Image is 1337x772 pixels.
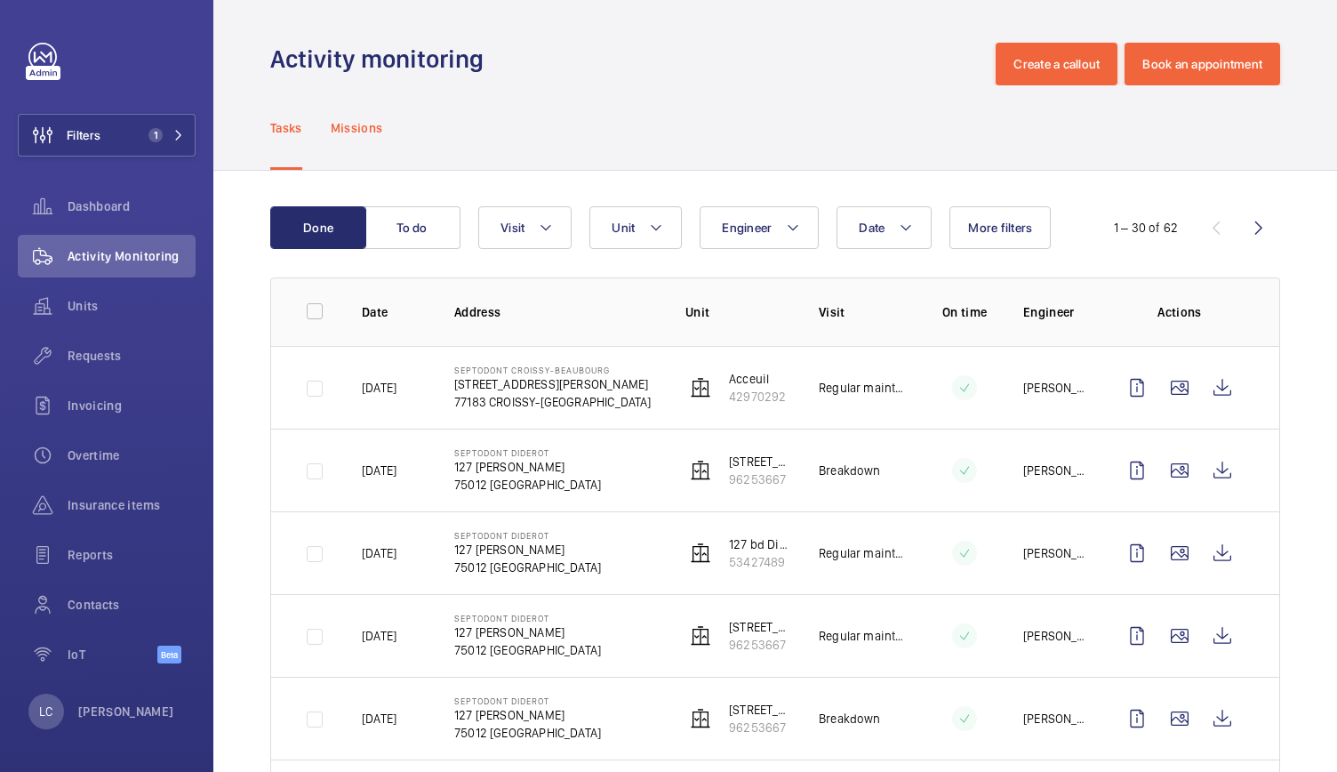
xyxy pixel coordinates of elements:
[1023,627,1087,645] p: [PERSON_NAME]
[68,496,196,514] span: Insurance items
[690,377,711,398] img: elevator.svg
[729,636,790,654] p: 96253667
[729,388,786,406] p: 42970292
[157,646,181,663] span: Beta
[968,221,1032,235] span: More filters
[729,453,790,470] p: [STREET_ADDRESS]
[68,596,196,614] span: Contacts
[454,724,601,742] p: 75012 [GEOGRAPHIC_DATA]
[270,206,366,249] button: Done
[819,544,906,562] p: Regular maintenance
[270,119,302,137] p: Tasks
[729,470,790,488] p: 96253667
[454,541,601,559] p: 127 [PERSON_NAME]
[148,128,163,142] span: 1
[934,303,995,321] p: On time
[819,303,906,321] p: Visit
[68,247,196,265] span: Activity Monitoring
[500,221,524,235] span: Visit
[454,530,601,541] p: Septodont DIDEROT
[1023,462,1087,479] p: [PERSON_NAME]
[690,460,711,481] img: elevator.svg
[364,206,460,249] button: To do
[690,708,711,729] img: elevator.svg
[837,206,932,249] button: Date
[1125,43,1280,85] button: Book an appointment
[454,458,601,476] p: 127 [PERSON_NAME]
[362,379,396,397] p: [DATE]
[700,206,819,249] button: Engineer
[454,375,652,393] p: [STREET_ADDRESS][PERSON_NAME]
[729,553,790,571] p: 53427489
[1023,379,1087,397] p: [PERSON_NAME]
[68,546,196,564] span: Reports
[729,701,790,719] p: [STREET_ADDRESS]
[819,379,906,397] p: Regular maintenance
[39,703,52,720] p: LC
[68,297,196,315] span: Units
[1023,303,1087,321] p: Engineer
[454,641,601,659] p: 75012 [GEOGRAPHIC_DATA]
[949,206,1051,249] button: More filters
[362,303,426,321] p: Date
[690,625,711,647] img: elevator.svg
[454,303,657,321] p: Address
[362,627,396,645] p: [DATE]
[996,43,1117,85] button: Create a callout
[68,197,196,215] span: Dashboard
[819,710,881,728] p: Breakdown
[68,397,196,414] span: Invoicing
[454,623,601,641] p: 127 [PERSON_NAME]
[729,618,790,636] p: [STREET_ADDRESS]
[819,627,906,645] p: Regular maintenance
[454,393,652,411] p: 77183 CROISSY-[GEOGRAPHIC_DATA]
[454,696,601,706] p: Septodont DIDEROT
[18,114,196,157] button: Filters1
[1116,303,1244,321] p: Actions
[454,365,652,375] p: Septodont Croissy-Beaubourg
[68,446,196,464] span: Overtime
[690,543,711,564] img: elevator.svg
[331,119,383,137] p: Missions
[67,126,100,144] span: Filters
[589,206,682,249] button: Unit
[454,447,601,458] p: Septodont DIDEROT
[270,43,494,76] h1: Activity monitoring
[722,221,772,235] span: Engineer
[478,206,572,249] button: Visit
[1023,710,1087,728] p: [PERSON_NAME]
[454,559,601,576] p: 75012 [GEOGRAPHIC_DATA]
[362,544,396,562] p: [DATE]
[729,370,786,388] p: Acceuil
[819,462,881,479] p: Breakdown
[68,646,157,663] span: IoT
[68,347,196,365] span: Requests
[685,303,790,321] p: Unit
[859,221,885,235] span: Date
[1114,219,1178,237] div: 1 – 30 of 62
[1023,544,1087,562] p: [PERSON_NAME]
[454,706,601,724] p: 127 [PERSON_NAME]
[78,703,174,720] p: [PERSON_NAME]
[454,613,601,623] p: Septodont DIDEROT
[454,476,601,494] p: 75012 [GEOGRAPHIC_DATA]
[729,719,790,736] p: 96253667
[362,462,396,479] p: [DATE]
[729,535,790,553] p: 127 bd Diderot
[362,710,396,728] p: [DATE]
[612,221,635,235] span: Unit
